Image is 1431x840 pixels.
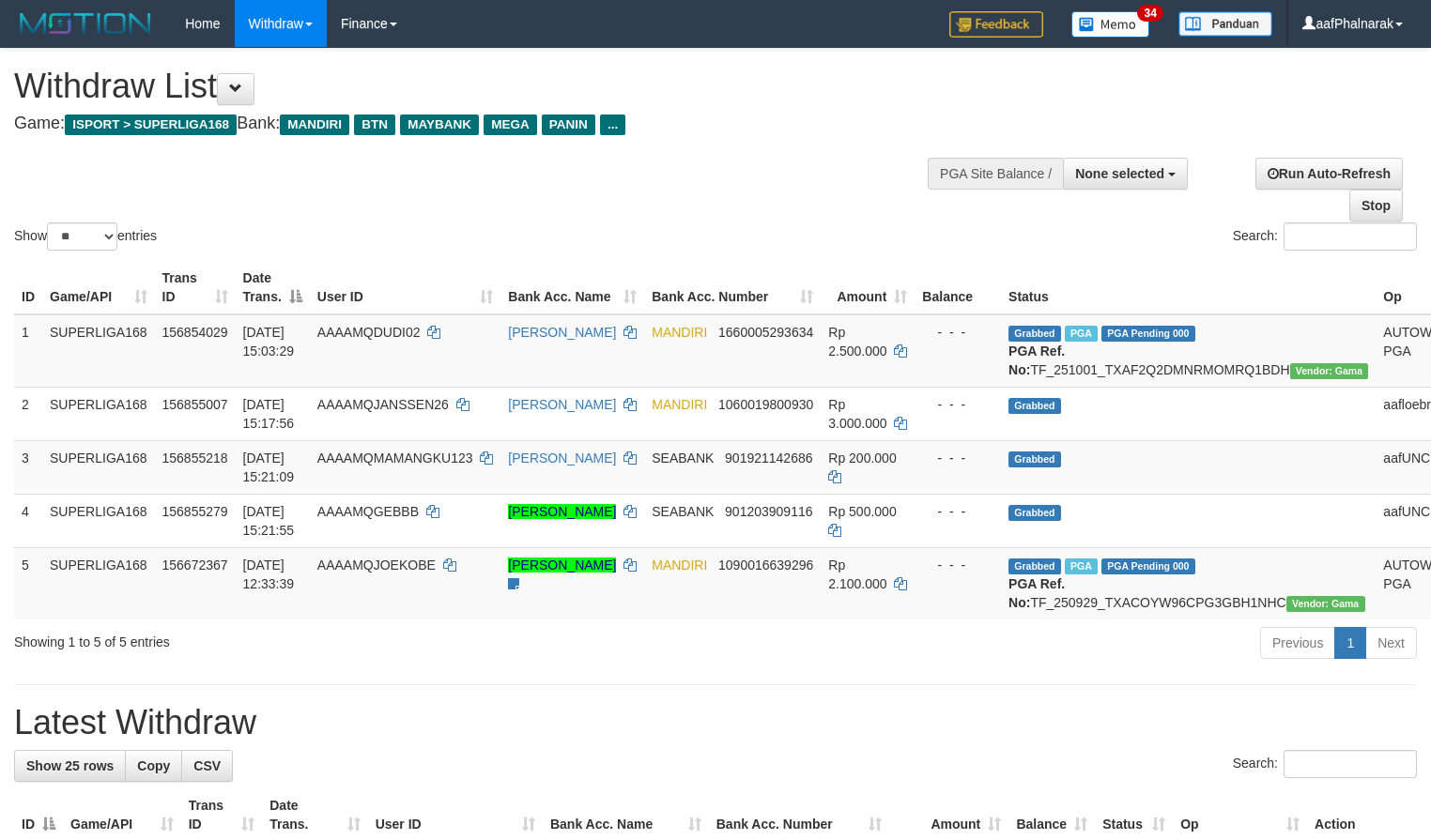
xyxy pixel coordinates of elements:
span: None selected [1075,166,1164,181]
img: Feedback.jpg [949,11,1043,38]
a: [PERSON_NAME] [508,397,616,412]
span: MEGA [484,115,537,135]
span: 156855007 [162,397,228,412]
span: AAAAMQMAMANGKU123 [317,451,473,466]
span: Marked by aafsengchandara [1065,558,1098,574]
h1: Withdraw List [14,68,935,105]
span: 156854029 [162,325,228,340]
span: MANDIRI [652,397,707,412]
div: - - - [922,502,993,521]
span: BTN [354,115,395,135]
label: Search: [1233,222,1417,251]
th: Date Trans.: activate to sort column descending [236,261,310,314]
span: [DATE] 12:33:39 [243,557,295,591]
span: PANIN [542,115,595,135]
span: Copy 1090016639296 to clipboard [718,557,813,573]
span: Grabbed [1008,558,1061,574]
th: User ID: activate to sort column ascending [310,261,501,314]
th: Bank Acc. Number: activate to sort column ascending [644,261,821,314]
div: Showing 1 to 5 of 5 entries [14,625,582,651]
span: MAYBANK [400,115,479,135]
td: 2 [14,387,42,440]
span: Rp 2.100.000 [828,557,886,591]
h4: Game: Bank: [14,115,935,133]
div: PGA Site Balance / [928,158,1063,190]
b: PGA Ref. No: [1008,576,1065,610]
span: Rp 2.500.000 [828,325,886,359]
a: Show 25 rows [14,750,126,782]
a: Run Auto-Refresh [1255,158,1403,190]
span: AAAAMQJOEKOBE [317,557,436,573]
span: Grabbed [1008,451,1061,467]
span: MANDIRI [280,115,349,135]
b: PGA Ref. No: [1008,344,1065,377]
td: TF_250929_TXACOYW96CPG3GBH1NHC [1001,547,1376,619]
span: SEABANK [652,504,714,519]
span: MANDIRI [652,325,707,340]
span: PGA Pending [1101,558,1195,574]
th: ID [14,261,42,314]
span: Copy 1660005293634 to clipboard [718,325,813,340]
th: Bank Acc. Name: activate to sort column ascending [500,261,644,314]
span: AAAAMQJANSSEN26 [317,397,449,412]
td: SUPERLIGA168 [42,494,155,547]
span: [DATE] 15:21:55 [243,504,295,538]
span: Vendor URL: https://trx31.1velocity.biz [1286,596,1365,612]
span: [DATE] 15:17:56 [243,397,295,431]
td: TF_251001_TXAF2Q2DMNRMOMRQ1BDH [1001,314,1376,388]
a: Copy [125,750,182,782]
span: ISPORT > SUPERLIGA168 [65,115,237,135]
span: Rp 500.000 [828,504,896,519]
span: Rp 3.000.000 [828,397,886,431]
span: ... [600,115,625,135]
label: Search: [1233,750,1417,778]
a: [PERSON_NAME] [508,504,616,519]
img: panduan.png [1178,11,1272,37]
div: - - - [922,449,993,467]
a: Stop [1349,190,1403,221]
span: Rp 200.000 [828,451,896,466]
td: 1 [14,314,42,388]
th: Trans ID: activate to sort column ascending [155,261,236,314]
a: 1 [1334,627,1366,659]
span: 34 [1137,5,1162,22]
span: Copy 901921142686 to clipboard [725,451,812,466]
select: Showentries [47,222,117,251]
button: None selected [1063,158,1188,190]
td: SUPERLIGA168 [42,387,155,440]
span: [DATE] 15:03:29 [243,325,295,359]
span: Copy 901203909116 to clipboard [725,504,812,519]
a: Next [1365,627,1417,659]
span: AAAAMQGEBBB [317,504,419,519]
span: Copy [137,758,170,773]
td: 5 [14,547,42,619]
td: SUPERLIGA168 [42,440,155,494]
img: Button%20Memo.svg [1071,11,1150,38]
div: - - - [922,395,993,414]
span: Marked by aafsoycanthlai [1065,326,1098,342]
th: Balance [915,261,1001,314]
div: - - - [922,556,993,574]
td: SUPERLIGA168 [42,547,155,619]
th: Game/API: activate to sort column ascending [42,261,155,314]
a: CSV [181,750,233,782]
h1: Latest Withdraw [14,704,1417,741]
a: [PERSON_NAME] [508,557,616,573]
span: Copy 1060019800930 to clipboard [718,397,813,412]
td: 4 [14,494,42,547]
td: SUPERLIGA168 [42,314,155,388]
span: [DATE] 15:21:09 [243,451,295,484]
span: Show 25 rows [26,758,114,773]
input: Search: [1284,222,1417,251]
span: MANDIRI [652,557,707,573]
img: MOTION_logo.png [14,9,157,38]
td: 3 [14,440,42,494]
a: [PERSON_NAME] [508,451,616,466]
span: Grabbed [1008,326,1061,342]
span: 156855218 [162,451,228,466]
span: Grabbed [1008,398,1061,414]
span: 156672367 [162,557,228,573]
span: CSV [193,758,221,773]
span: Grabbed [1008,505,1061,521]
span: PGA Pending [1101,326,1195,342]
